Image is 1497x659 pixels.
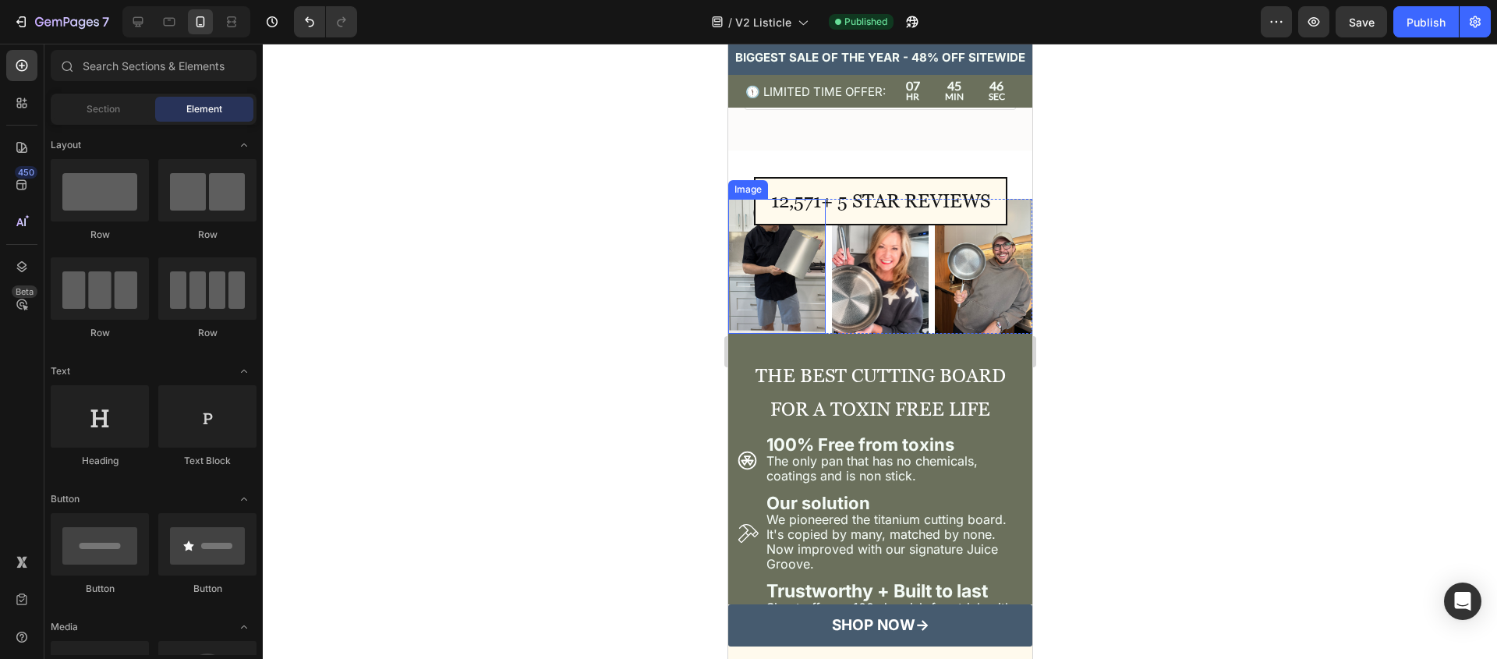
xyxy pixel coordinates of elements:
span: Element [186,102,222,116]
div: 450 [15,166,37,179]
span: Toggle open [232,487,257,512]
input: Search Sections & Elements [51,50,257,81]
span: Toggle open [232,359,257,384]
div: Undo/Redo [294,6,357,37]
div: Beta [12,285,37,298]
button: Save [1336,6,1387,37]
button: Publish [1393,6,1459,37]
div: Open Intercom Messenger [1444,583,1481,620]
span: / [728,14,732,30]
span: V2 Listicle [735,14,791,30]
div: Row [158,326,257,340]
div: Row [51,228,149,242]
div: Text Block [158,454,257,468]
p: 7 [102,12,109,31]
div: Row [158,228,257,242]
div: Publish [1407,14,1446,30]
div: Row [51,326,149,340]
span: Toggle open [232,615,257,640]
span: Published [844,15,887,29]
span: Button [51,492,80,506]
iframe: Design area [728,44,1032,659]
span: Section [87,102,120,116]
span: Layout [51,138,81,152]
span: Media [51,620,78,634]
div: Button [51,582,149,596]
span: Save [1349,16,1375,29]
span: Text [51,364,70,378]
div: Button [158,582,257,596]
div: Heading [51,454,149,468]
span: Toggle open [232,133,257,158]
button: 7 [6,6,116,37]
